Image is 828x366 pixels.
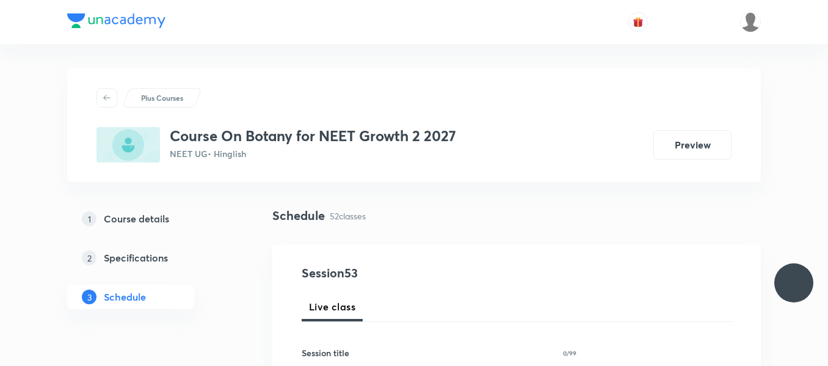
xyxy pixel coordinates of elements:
img: avatar [633,16,644,27]
a: Company Logo [67,13,165,31]
h5: Course details [104,211,169,226]
a: 2Specifications [67,246,233,270]
a: 1Course details [67,207,233,231]
button: Preview [653,130,732,159]
p: 3 [82,290,96,304]
span: Live class [309,299,355,314]
img: 2F6086F5-0F15-4CAF-881D-50C3B8A72F88_plus.png [96,127,160,163]
h5: Schedule [104,290,146,304]
p: 0/99 [563,350,576,356]
h4: Schedule [272,207,325,225]
img: Company Logo [67,13,165,28]
h3: Course On Botany for NEET Growth 2 2027 [170,127,456,145]
img: aadi Shukla [740,12,761,32]
p: 1 [82,211,96,226]
h4: Session 53 [302,264,525,282]
button: avatar [628,12,648,32]
p: NEET UG • Hinglish [170,147,456,160]
img: ttu [786,276,801,290]
h5: Specifications [104,251,168,265]
p: Plus Courses [141,92,183,103]
h6: Session title [302,346,349,359]
p: 2 [82,251,96,265]
p: 52 classes [330,210,366,222]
